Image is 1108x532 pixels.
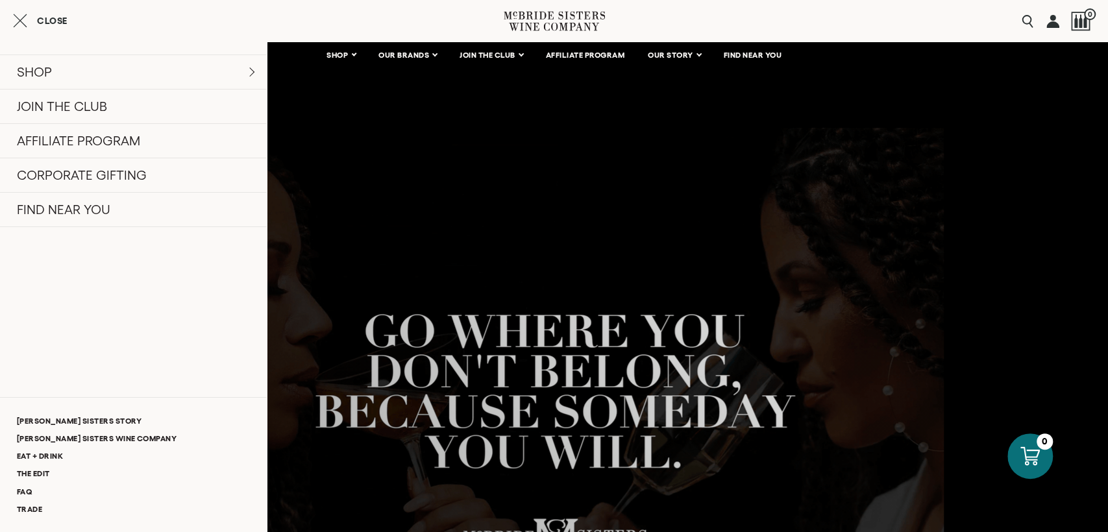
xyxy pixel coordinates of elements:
a: FIND NEAR YOU [715,42,791,68]
span: JOIN THE CLUB [460,51,515,60]
a: AFFILIATE PROGRAM [537,42,634,68]
button: Close cart [13,13,68,29]
div: 0 [1037,433,1053,450]
span: 0 [1084,8,1096,20]
span: OUR BRANDS [378,51,429,60]
span: SHOP [326,51,349,60]
span: FIND NEAR YOU [724,51,782,60]
a: OUR BRANDS [370,42,445,68]
a: OUR STORY [639,42,709,68]
span: OUR STORY [648,51,693,60]
span: Close [37,16,68,25]
a: JOIN THE CLUB [451,42,531,68]
a: SHOP [318,42,363,68]
span: AFFILIATE PROGRAM [546,51,625,60]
